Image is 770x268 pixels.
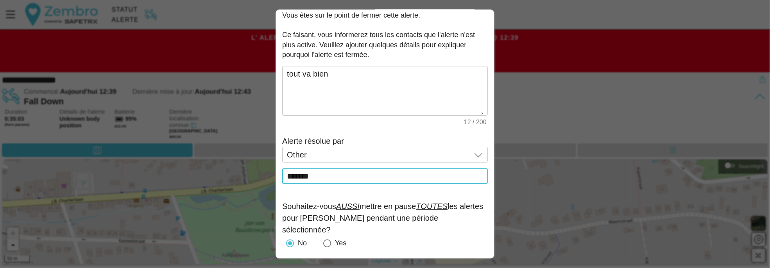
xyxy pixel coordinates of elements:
p: Vous êtes sur le point de fermer cette alerte. Ce faisant, vous informerez tous les contacts que ... [282,11,488,60]
textarea: 12 / 200 [287,67,483,115]
u: AUSSI [336,202,360,211]
div: 12 / 200 [461,120,487,126]
label: Alerte résolue par [282,137,344,145]
div: Yes [319,236,346,251]
div: Yes [335,239,346,248]
div: No [298,239,307,248]
u: TOUTES [416,202,448,211]
label: Souhaitez-vous mettre en pause les alertes pour [PERSON_NAME] pendant une période sélectionnée? [282,202,483,234]
div: No [282,236,307,251]
span: Other [287,151,307,158]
